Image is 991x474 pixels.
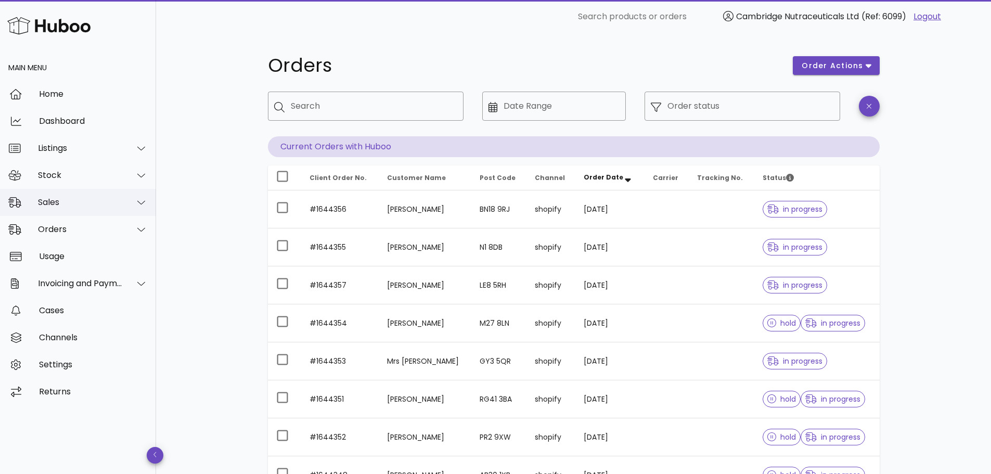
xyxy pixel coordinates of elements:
[39,116,148,126] div: Dashboard
[38,224,123,234] div: Orders
[526,190,575,228] td: shopify
[301,418,379,456] td: #1644352
[575,304,644,342] td: [DATE]
[575,190,644,228] td: [DATE]
[575,165,644,190] th: Order Date: Sorted descending. Activate to remove sorting.
[38,278,123,288] div: Invoicing and Payments
[801,60,864,71] span: order actions
[301,266,379,304] td: #1644357
[379,228,471,266] td: [PERSON_NAME]
[387,173,446,182] span: Customer Name
[7,15,91,37] img: Huboo Logo
[301,190,379,228] td: #1644356
[310,173,367,182] span: Client Order No.
[689,165,754,190] th: Tracking No.
[767,433,796,441] span: hold
[526,165,575,190] th: Channel
[39,251,148,261] div: Usage
[575,266,644,304] td: [DATE]
[575,380,644,418] td: [DATE]
[913,10,941,23] a: Logout
[767,281,822,289] span: in progress
[575,228,644,266] td: [DATE]
[268,56,781,75] h1: Orders
[653,173,678,182] span: Carrier
[645,165,689,190] th: Carrier
[471,228,526,266] td: N1 8DB
[301,228,379,266] td: #1644355
[268,136,880,157] p: Current Orders with Huboo
[471,266,526,304] td: LE8 5RH
[697,173,743,182] span: Tracking No.
[767,357,822,365] span: in progress
[767,395,796,403] span: hold
[38,143,123,153] div: Listings
[471,165,526,190] th: Post Code
[763,173,794,182] span: Status
[301,165,379,190] th: Client Order No.
[805,319,860,327] span: in progress
[379,165,471,190] th: Customer Name
[39,360,148,369] div: Settings
[767,206,822,213] span: in progress
[39,387,148,396] div: Returns
[480,173,516,182] span: Post Code
[39,89,148,99] div: Home
[471,342,526,380] td: GY3 5QR
[379,380,471,418] td: [PERSON_NAME]
[754,165,880,190] th: Status
[471,380,526,418] td: RG41 3BA
[526,304,575,342] td: shopify
[767,244,822,251] span: in progress
[526,342,575,380] td: shopify
[805,433,860,441] span: in progress
[471,418,526,456] td: PR2 9XW
[526,266,575,304] td: shopify
[379,304,471,342] td: [PERSON_NAME]
[526,228,575,266] td: shopify
[575,342,644,380] td: [DATE]
[379,418,471,456] td: [PERSON_NAME]
[379,342,471,380] td: Mrs [PERSON_NAME]
[584,173,623,182] span: Order Date
[526,380,575,418] td: shopify
[535,173,565,182] span: Channel
[38,197,123,207] div: Sales
[39,332,148,342] div: Channels
[379,266,471,304] td: [PERSON_NAME]
[575,418,644,456] td: [DATE]
[767,319,796,327] span: hold
[301,380,379,418] td: #1644351
[39,305,148,315] div: Cases
[861,10,906,22] span: (Ref: 6099)
[38,170,123,180] div: Stock
[805,395,860,403] span: in progress
[471,190,526,228] td: BN18 9RJ
[301,304,379,342] td: #1644354
[736,10,859,22] span: Cambridge Nutraceuticals Ltd
[793,56,879,75] button: order actions
[526,418,575,456] td: shopify
[471,304,526,342] td: M27 8LN
[379,190,471,228] td: [PERSON_NAME]
[301,342,379,380] td: #1644353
